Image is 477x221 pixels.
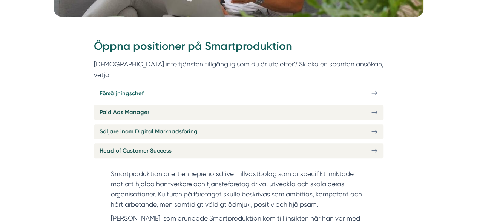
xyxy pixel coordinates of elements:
span: Paid Ads Manager [100,108,149,117]
a: Försäljningschef [94,86,383,100]
span: Försäljningschef [100,89,144,98]
h2: Öppna positioner på Smartproduktion [94,39,383,59]
a: Säljare inom Digital Marknadsföring [94,124,383,139]
section: Smartproduktion är ett entreprenörsdrivet tillväxtbolag som är specifikt inriktade mot att hjälpa... [111,169,366,213]
span: Head of Customer Success [100,146,172,155]
a: Head of Customer Success [94,143,383,158]
span: Säljare inom Digital Marknadsföring [100,127,198,136]
a: Paid Ads Manager [94,105,383,120]
p: [DEMOGRAPHIC_DATA] inte tjänsten tillgänglig som du är ute efter? Skicka en spontan ansökan, vetja! [94,59,383,80]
